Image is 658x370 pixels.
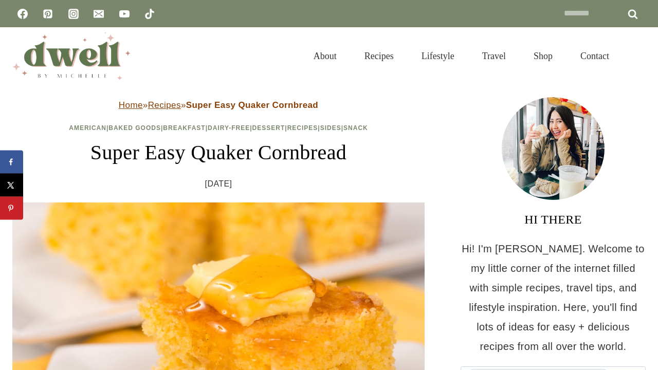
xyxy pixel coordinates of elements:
[114,4,135,24] a: YouTube
[69,124,368,132] span: | | | | | | |
[148,100,181,110] a: Recipes
[119,100,143,110] a: Home
[12,32,131,80] img: DWELL by michelle
[139,4,160,24] a: TikTok
[628,47,646,65] button: View Search Form
[12,137,425,168] h1: Super Easy Quaker Cornbread
[163,124,205,132] a: Breakfast
[408,38,468,74] a: Lifestyle
[252,124,285,132] a: Dessert
[119,100,318,110] span: » »
[205,176,232,192] time: [DATE]
[520,38,566,74] a: Shop
[287,124,318,132] a: Recipes
[108,124,161,132] a: Baked Goods
[186,100,318,110] strong: Super Easy Quaker Cornbread
[38,4,58,24] a: Pinterest
[566,38,623,74] a: Contact
[461,239,646,356] p: Hi! I'm [PERSON_NAME]. Welcome to my little corner of the internet filled with simple recipes, tr...
[351,38,408,74] a: Recipes
[300,38,351,74] a: About
[343,124,368,132] a: Snack
[468,38,520,74] a: Travel
[208,124,250,132] a: Dairy-Free
[63,4,84,24] a: Instagram
[88,4,109,24] a: Email
[320,124,341,132] a: Sides
[461,210,646,229] h3: HI THERE
[300,38,623,74] nav: Primary Navigation
[69,124,106,132] a: American
[12,4,33,24] a: Facebook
